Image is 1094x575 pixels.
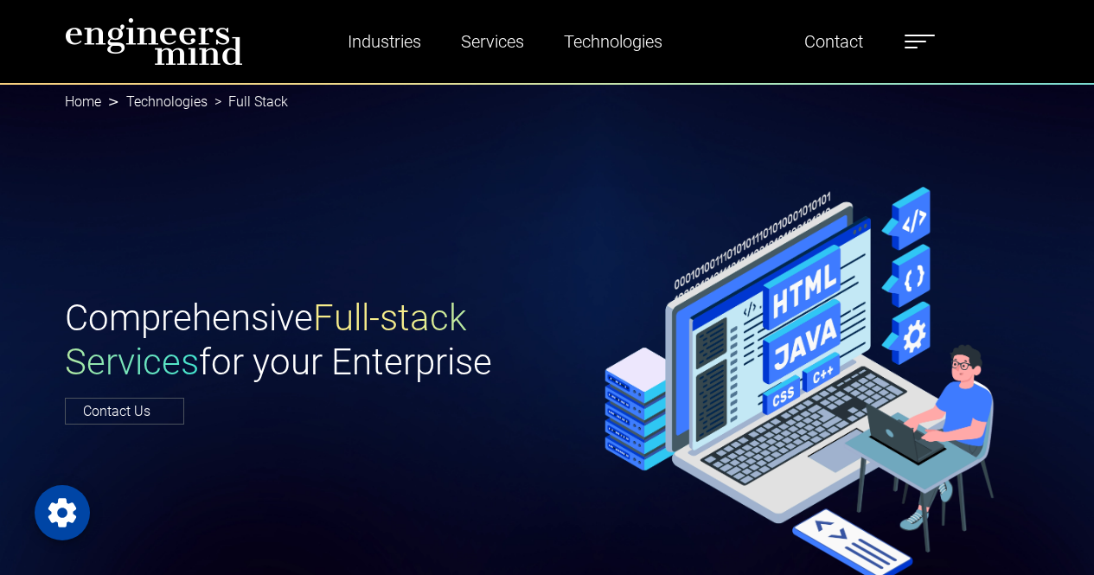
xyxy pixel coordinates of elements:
[65,297,467,382] span: Full-stack Services
[341,22,428,61] a: Industries
[65,83,1030,121] nav: breadcrumb
[557,22,669,61] a: Technologies
[454,22,531,61] a: Services
[208,92,288,112] li: Full Stack
[797,22,870,61] a: Contact
[65,398,184,425] a: Contact Us
[65,93,101,110] a: Home
[65,17,243,66] img: logo
[126,93,208,110] a: Technologies
[65,297,537,384] h1: Comprehensive for your Enterprise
